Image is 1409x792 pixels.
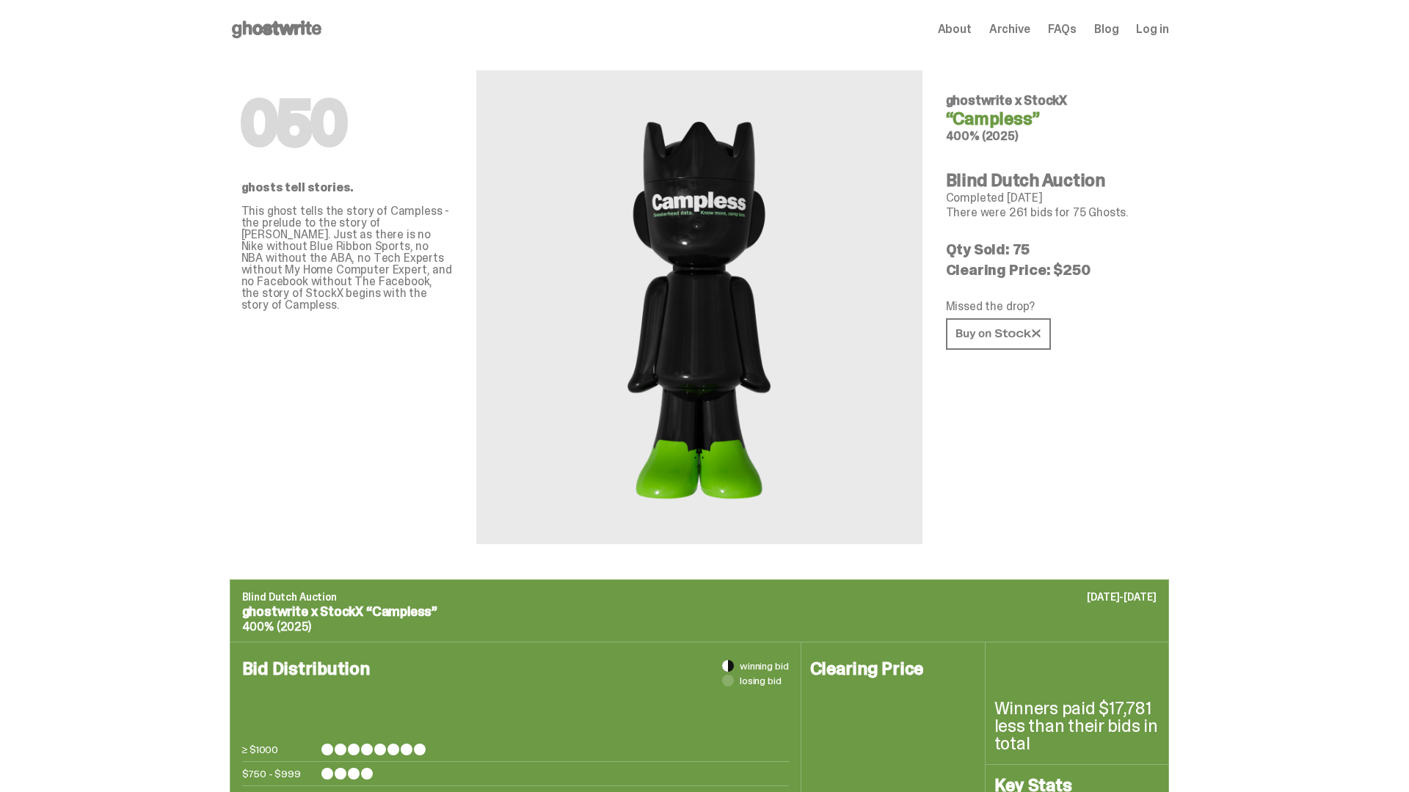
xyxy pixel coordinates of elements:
span: ghostwrite x StockX [946,92,1068,109]
span: 400% (2025) [242,619,311,634]
p: Qty Sold: 75 [946,242,1157,257]
a: FAQs [1048,23,1077,35]
h1: 050 [241,94,453,153]
p: Winners paid $17,781 less than their bids in total [994,700,1159,752]
h4: Blind Dutch Auction [946,172,1157,189]
a: Archive [989,23,1030,35]
p: [DATE]-[DATE] [1087,592,1156,602]
p: ≥ $1000 [242,744,316,755]
p: Blind Dutch Auction [242,592,1157,602]
span: losing bid [740,675,782,686]
p: $750 - $999 [242,768,316,780]
p: ghosts tell stories. [241,182,453,194]
span: winning bid [740,661,788,671]
h4: “Campless” [946,110,1157,128]
a: Blog [1094,23,1118,35]
span: 400% (2025) [946,128,1019,144]
img: StockX&ldquo;Campless&rdquo; [612,106,787,509]
p: There were 261 bids for 75 Ghosts. [946,207,1157,219]
h4: Bid Distribution [242,660,789,725]
a: Log in [1136,23,1168,35]
p: Missed the drop? [946,301,1157,312]
p: Completed [DATE] [946,192,1157,204]
p: Clearing Price: $250 [946,263,1157,277]
p: This ghost tells the story of Campless - the prelude to the story of [PERSON_NAME]. Just as there... [241,205,453,311]
a: About [938,23,972,35]
p: ghostwrite x StockX “Campless” [242,605,1157,618]
h4: Clearing Price [810,660,976,678]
